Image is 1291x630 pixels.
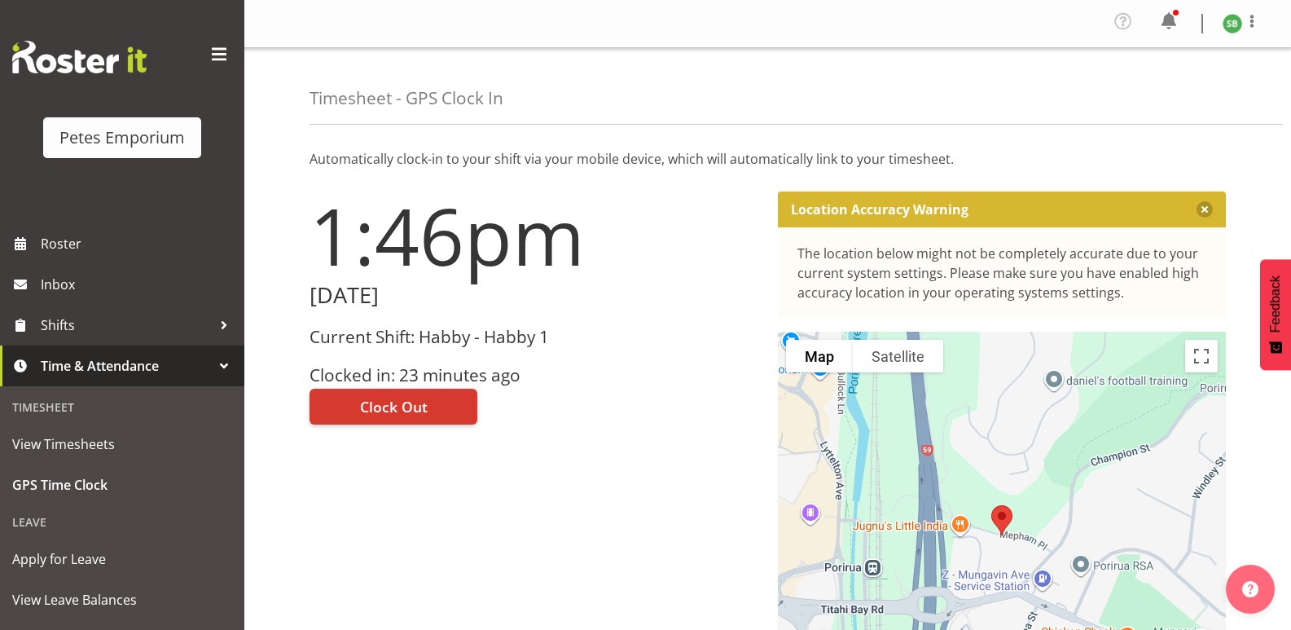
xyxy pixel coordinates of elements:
[41,272,236,297] span: Inbox
[786,340,853,372] button: Show street map
[12,547,232,571] span: Apply for Leave
[59,126,185,150] div: Petes Emporium
[41,354,212,378] span: Time & Attendance
[4,505,240,539] div: Leave
[4,579,240,620] a: View Leave Balances
[310,89,503,108] h4: Timesheet - GPS Clock In
[1185,340,1218,372] button: Toggle fullscreen view
[12,588,232,612] span: View Leave Balances
[12,41,147,73] img: Rosterit website logo
[4,390,240,424] div: Timesheet
[41,231,236,256] span: Roster
[41,313,212,337] span: Shifts
[12,473,232,497] span: GPS Time Clock
[4,539,240,579] a: Apply for Leave
[1242,581,1258,597] img: help-xxl-2.png
[310,192,758,280] h1: 1:46pm
[797,244,1207,302] div: The location below might not be completely accurate due to your current system settings. Please m...
[4,424,240,465] a: View Timesheets
[310,149,1226,169] p: Automatically clock-in to your shift via your mobile device, which will automatically link to you...
[1260,259,1291,370] button: Feedback - Show survey
[360,396,428,417] span: Clock Out
[1197,201,1213,218] button: Close message
[310,283,758,308] h2: [DATE]
[1223,14,1242,33] img: stephanie-burden9828.jpg
[12,432,232,456] span: View Timesheets
[310,389,477,425] button: Clock Out
[853,340,943,372] button: Show satellite imagery
[791,201,968,218] p: Location Accuracy Warning
[1268,275,1283,333] span: Feedback
[4,465,240,505] a: GPS Time Clock
[310,328,758,346] h3: Current Shift: Habby - Habby 1
[310,366,758,385] h3: Clocked in: 23 minutes ago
